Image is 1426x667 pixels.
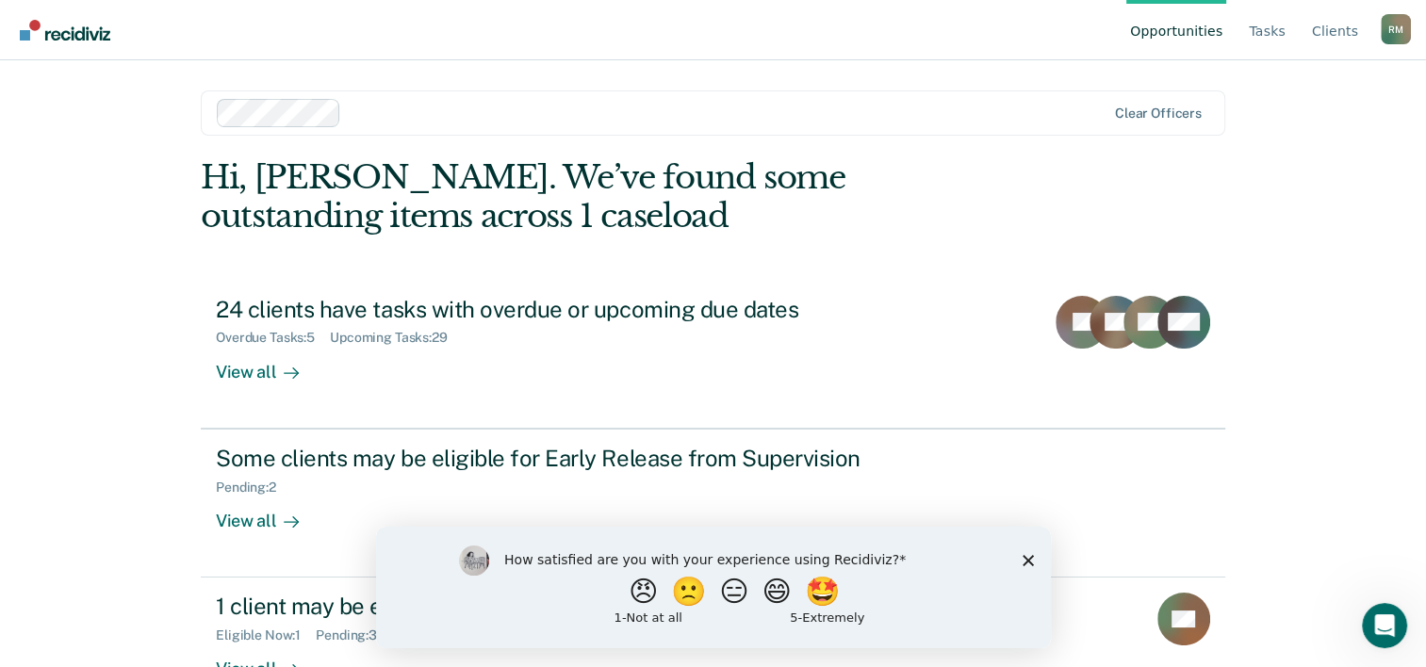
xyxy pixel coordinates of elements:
[201,281,1225,429] a: 24 clients have tasks with overdue or upcoming due datesOverdue Tasks:5Upcoming Tasks:29View all
[216,445,877,472] div: Some clients may be eligible for Early Release from Supervision
[201,158,1020,236] div: Hi, [PERSON_NAME]. We’ve found some outstanding items across 1 caseload
[376,527,1051,648] iframe: Survey by Kim from Recidiviz
[216,480,291,496] div: Pending : 2
[1362,603,1407,648] iframe: Intercom live chat
[216,593,877,620] div: 1 client may be eligible for Annual Report Status
[1381,14,1411,44] div: R M
[216,296,877,323] div: 24 clients have tasks with overdue or upcoming due dates
[201,429,1225,578] a: Some clients may be eligible for Early Release from SupervisionPending:2View all
[316,627,392,643] div: Pending : 3
[216,346,321,382] div: View all
[216,330,330,346] div: Overdue Tasks : 5
[216,627,316,643] div: Eligible Now : 1
[1115,106,1202,122] div: Clear officers
[216,495,321,531] div: View all
[330,330,463,346] div: Upcoming Tasks : 29
[1381,14,1411,44] button: Profile dropdown button
[20,20,110,41] img: Recidiviz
